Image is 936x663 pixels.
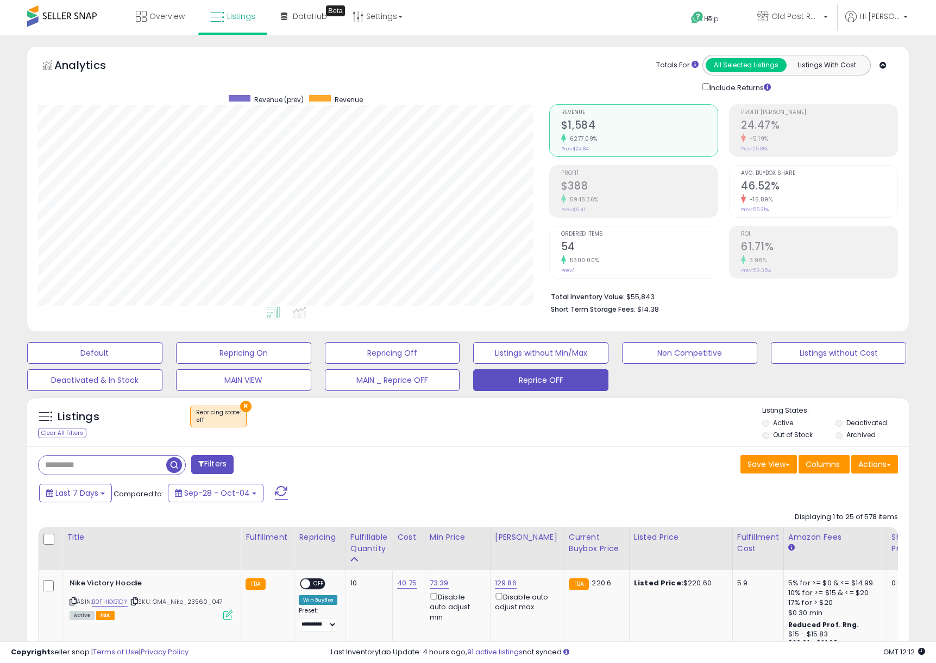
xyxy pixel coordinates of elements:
div: 17% for > $20 [788,598,878,608]
a: B0FHKXB1DY [92,597,128,607]
span: Repricing state : [196,408,241,425]
div: seller snap | | [11,647,189,658]
small: 3.98% [746,256,767,264]
button: Repricing Off [325,342,460,364]
small: FBA [246,578,266,590]
b: Nike Victory Hoodie [70,578,202,591]
span: Revenue [561,110,718,116]
span: Revenue [335,95,363,104]
button: Actions [851,455,898,473]
small: Prev: $6.41 [561,206,585,213]
li: $55,843 [551,289,890,302]
h2: $1,584 [561,119,718,134]
i: Get Help [690,11,704,24]
button: Filters [191,455,234,474]
span: ROI [741,231,897,237]
small: FBA [569,578,589,590]
div: [PERSON_NAME] [495,532,560,543]
div: Repricing [299,532,341,543]
span: Sep-28 - Oct-04 [184,488,250,498]
div: off [196,416,241,424]
a: 73.39 [430,578,449,589]
div: Ship Price [891,532,913,554]
small: Prev: 59.35% [741,267,771,274]
a: Terms of Use [93,647,139,657]
div: Fulfillment Cost [737,532,779,554]
a: Hi [PERSON_NAME] [845,11,908,35]
span: Columns [806,459,840,470]
div: Disable auto adjust min [430,591,482,622]
span: Profit [561,171,718,176]
label: Active [773,418,793,427]
div: $15 - $15.83 [788,630,878,639]
b: Total Inventory Value: [551,292,625,301]
div: Clear All Filters [38,428,86,438]
span: Compared to: [114,489,164,499]
div: Preset: [299,607,337,632]
a: Privacy Policy [141,647,189,657]
button: Reprice OFF [473,369,608,391]
span: Old Post Road LLC [771,11,820,22]
span: Last 7 Days [55,488,98,498]
button: Listings without Cost [771,342,906,364]
div: 5.9 [737,578,775,588]
div: Fulfillable Quantity [350,532,388,554]
div: 10 [350,578,384,588]
b: Reduced Prof. Rng. [788,620,859,629]
div: Cost [397,532,420,543]
h2: 54 [561,241,718,255]
div: ASIN: [70,578,233,618]
label: Archived [846,430,876,439]
div: Last InventoryLab Update: 4 hours ago, not synced. [331,647,925,658]
div: Fulfillment [246,532,290,543]
a: Help [682,3,740,35]
button: × [240,401,252,412]
div: $220.60 [634,578,724,588]
span: Help [704,14,719,23]
small: Prev: $24.84 [561,146,589,152]
a: 40.75 [397,578,417,589]
small: Prev: 55.31% [741,206,769,213]
div: Include Returns [694,81,784,93]
b: Listed Price: [634,578,683,588]
span: 2025-10-13 12:12 GMT [883,647,925,657]
div: Amazon Fees [788,532,882,543]
span: DataHub [293,11,327,22]
b: Short Term Storage Fees: [551,305,636,314]
button: Sep-28 - Oct-04 [168,484,263,502]
a: 129.86 [495,578,517,589]
small: Amazon Fees. [788,543,795,553]
label: Out of Stock [773,430,813,439]
span: Avg. Buybox Share [741,171,897,176]
span: Ordered Items [561,231,718,237]
div: Displaying 1 to 25 of 578 items [795,512,898,522]
button: Repricing On [176,342,311,364]
button: MAIN VIEW [176,369,311,391]
h2: 24.47% [741,119,897,134]
button: MAIN _ Reprice OFF [325,369,460,391]
strong: Copyright [11,647,51,657]
span: OFF [311,579,328,589]
h2: $388 [561,180,718,194]
div: $0.30 min [788,608,878,618]
small: 5300.00% [566,256,599,264]
small: -15.89% [746,195,773,204]
button: Columns [799,455,850,473]
button: All Selected Listings [706,58,787,72]
button: Non Competitive [622,342,757,364]
span: Profit [PERSON_NAME] [741,110,897,116]
div: Totals For [656,60,699,71]
small: 5948.36% [566,195,599,204]
button: Listings With Cost [786,58,867,72]
span: 220.6 [592,578,611,588]
h2: 61.71% [741,241,897,255]
div: Disable auto adjust max [495,591,556,612]
div: Tooltip anchor [326,5,345,16]
a: 91 active listings [467,647,523,657]
button: Last 7 Days [39,484,112,502]
h5: Analytics [54,58,127,75]
button: Save View [740,455,797,473]
span: Overview [149,11,185,22]
div: Title [67,532,236,543]
div: Current Buybox Price [569,532,625,554]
